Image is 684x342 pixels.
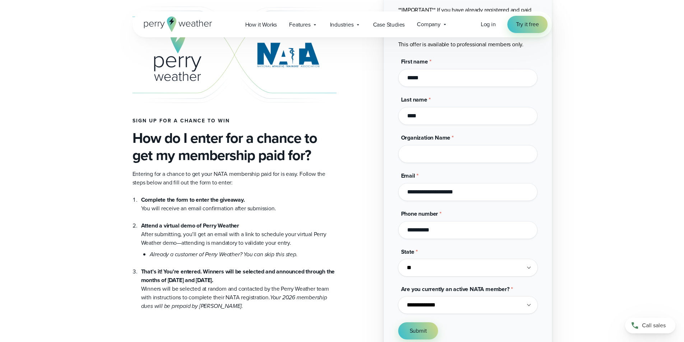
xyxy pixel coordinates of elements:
a: Call sales [625,318,675,333]
span: Company [417,20,441,29]
a: Try it free [507,16,548,33]
strong: That’s it! You’re entered. Winners will be selected and announced through the months of [DATE] an... [141,267,335,284]
span: Industries [330,20,354,29]
span: State [401,248,414,256]
h3: How do I enter for a chance to get my membership paid for? [132,130,336,164]
li: After submitting, you’ll get an email with a link to schedule your virtual Perry Weather demo—att... [141,213,336,259]
span: Features [289,20,310,29]
span: Log in [481,20,496,28]
button: Submit [398,322,438,339]
strong: Complete the form to enter the giveaway. [141,196,245,204]
li: Winners will be selected at random and contacted by the Perry Weather team with instructions to c... [141,259,336,310]
strong: Attend a virtual demo of Perry Weather [141,221,239,230]
span: Email [401,172,415,180]
a: Case Studies [367,17,411,32]
span: Last name [401,95,427,104]
span: Case Studies [373,20,405,29]
span: Submit [410,327,427,335]
p: Entering for a chance to get your NATA membership paid for is easy. Follow the steps below and fi... [132,170,336,187]
span: Phone number [401,210,438,218]
a: Log in [481,20,496,29]
h4: Sign up for a chance to win [132,118,336,124]
span: How it Works [245,20,277,29]
span: First name [401,57,428,66]
a: How it Works [239,17,283,32]
span: Are you currently an active NATA member? [401,285,509,293]
em: Already a customer of Perry Weather? You can skip this step. [150,250,298,258]
span: Organization Name [401,133,451,142]
em: Your 2026 membership dues will be prepaid by [PERSON_NAME]. [141,293,327,310]
li: You will receive an email confirmation after submission. [141,196,336,213]
span: Try it free [516,20,539,29]
span: Call sales [642,321,666,330]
